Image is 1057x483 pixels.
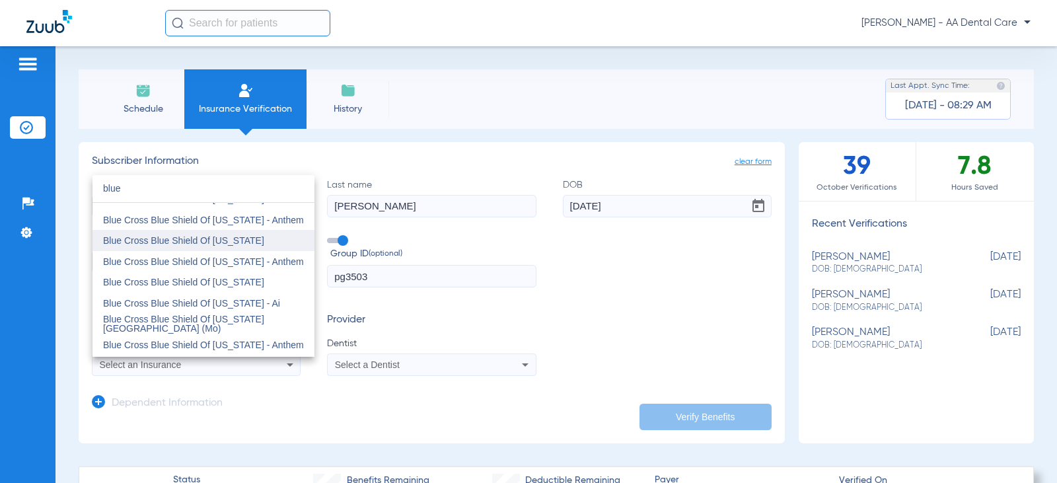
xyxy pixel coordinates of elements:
[103,340,304,350] span: Blue Cross Blue Shield Of [US_STATE] - Anthem
[103,235,264,246] span: Blue Cross Blue Shield Of [US_STATE]
[103,355,264,375] span: Blue Cross Blue Shield Of [US_STATE] Advantage Plus Network
[103,215,304,225] span: Blue Cross Blue Shield Of [US_STATE] - Anthem
[103,314,264,334] span: Blue Cross Blue Shield Of [US_STATE][GEOGRAPHIC_DATA] (Mo)
[92,175,314,202] input: dropdown search
[103,256,304,267] span: Blue Cross Blue Shield Of [US_STATE] - Anthem
[103,277,264,287] span: Blue Cross Blue Shield Of [US_STATE]
[103,298,280,309] span: Blue Cross Blue Shield Of [US_STATE] - Ai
